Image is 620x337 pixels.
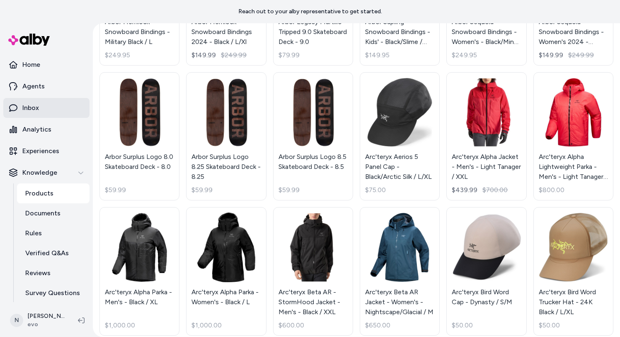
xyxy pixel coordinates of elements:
[186,207,266,335] a: Arc'teryx Alpha Parka - Women's - Black / LArc'teryx Alpha Parka - Women's - Black / L$1,000.00
[3,120,90,139] a: Analytics
[3,76,90,96] a: Agents
[17,203,90,223] a: Documents
[25,248,69,258] p: Verified Q&As
[446,207,526,335] a: Arc'teryx Bird Word Cap - Dynasty / S/MArc'teryx Bird Word Cap - Dynasty / S/M$50.00
[22,103,39,113] p: Inbox
[22,125,51,134] p: Analytics
[22,60,40,70] p: Home
[25,188,53,198] p: Products
[22,81,45,91] p: Agents
[25,228,42,238] p: Rules
[17,263,90,283] a: Reviews
[99,207,179,335] a: Arc'teryx Alpha Parka - Men's - Black / XLArc'teryx Alpha Parka - Men's - Black / XL$1,000.00
[533,207,613,335] a: Arc'teryx Bird Word Trucker Hat - 24K Black / L/XLArc'teryx Bird Word Trucker Hat - 24K Black / L...
[273,207,353,335] a: Arc'teryx Beta AR - StormHood Jacket - Men's - Black / XXLArc'teryx Beta AR - StormHood Jacket - ...
[3,163,90,183] button: Knowledge
[27,320,65,329] span: evo
[17,283,90,303] a: Survey Questions
[3,141,90,161] a: Experiences
[22,146,59,156] p: Experiences
[360,207,440,335] a: Arc'teryx Beta AR Jacket - Women's - Nightscape/Glacial / MArc'teryx Beta AR Jacket - Women's - N...
[17,243,90,263] a: Verified Q&As
[17,223,90,243] a: Rules
[360,72,440,200] a: Arc'teryx Aerios 5 Panel Cap - Black/Arctic Silk / L/XLArc'teryx Aerios 5 Panel Cap - Black/Arcti...
[273,72,353,200] a: Arbor Surplus Logo 8.5 Skateboard Deck - 8.5Arbor Surplus Logo 8.5 Skateboard Deck - 8.5$59.99
[3,55,90,75] a: Home
[446,72,526,200] a: Arc'teryx Alpha Jacket - Men's - Light Tanager / XXLArc'teryx Alpha Jacket - Men's - Light Tanage...
[17,183,90,203] a: Products
[99,72,179,200] a: Arbor Surplus Logo 8.0 Skateboard Deck - 8.0Arbor Surplus Logo 8.0 Skateboard Deck - 8.0$59.99
[186,72,266,200] a: Arbor Surplus Logo 8.25 Skateboard Deck - 8.25Arbor Surplus Logo 8.25 Skateboard Deck - 8.25$59.99
[238,7,382,16] p: Reach out to your alby representative to get started.
[533,72,613,200] a: Arc'teryx Alpha Lightweight Parka - Men's - Light Tanager / XLArc'teryx Alpha Lightweight Parka -...
[3,98,90,118] a: Inbox
[25,268,51,278] p: Reviews
[22,168,57,178] p: Knowledge
[25,288,80,298] p: Survey Questions
[25,208,61,218] p: Documents
[5,307,71,334] button: N[PERSON_NAME]evo
[27,312,65,320] p: [PERSON_NAME]
[10,314,23,327] span: N
[8,34,50,46] img: alby Logo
